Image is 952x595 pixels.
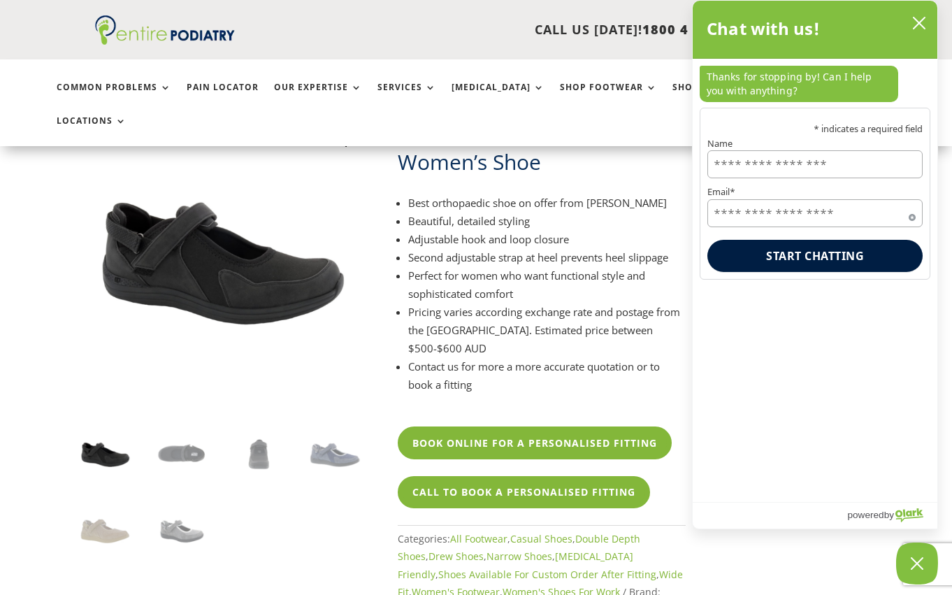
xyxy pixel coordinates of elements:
[693,59,937,108] div: chat
[268,21,742,39] p: CALL US [DATE]!
[408,357,686,394] li: Contact us for more a more accurate quotation or to book a fitting
[230,426,287,483] img: buttercup drew shoe black front view casual shoe entire podiatry
[408,212,686,230] li: Beautiful, detailed styling
[408,194,686,212] li: Best orthopaedic shoe on offer from [PERSON_NAME]
[438,568,656,581] a: Shoes Available For Custom Order After Fitting
[707,124,923,134] p: * indicates a required field
[408,303,686,357] li: Pricing varies according exchange rate and postage from the [GEOGRAPHIC_DATA]. Estimated price be...
[76,426,134,483] img: buttercup drew shoe black casual shoe entire podiatry
[398,476,650,508] a: Call To Book A Personalised Fitting
[187,83,259,113] a: Pain Locator
[707,240,923,272] button: Start chatting
[707,187,923,196] label: Email*
[700,66,898,102] p: Thanks for stopping by! Can I help you with anything?
[896,543,938,585] button: Close Chatbox
[707,199,923,227] input: Email
[428,550,484,563] a: Drew Shoes
[452,83,544,113] a: [MEDICAL_DATA]
[707,139,923,148] label: Name
[847,503,937,529] a: Powered by Olark
[672,83,770,113] a: Shop Foot Care
[510,532,572,545] a: Casual Shoes
[909,211,916,218] span: Required field
[377,83,436,113] a: Services
[153,503,210,560] img: Drew - Buttercup Women's Shoe - Image 6
[408,266,686,303] li: Perfect for women who want functional style and sophisticated comfort
[450,532,507,545] a: All Footwear
[847,506,884,524] span: powered
[560,83,657,113] a: Shop Footwear
[408,248,686,266] li: Second adjustable strap at heel prevents heel slippage
[398,426,672,459] a: Book Online For A Personalised Fitting
[306,426,363,483] img: Drew - Buttercup Women's Shoe - Image 4
[95,34,235,48] a: Entire Podiatry
[57,83,171,113] a: Common Problems
[707,150,923,178] input: Name
[398,550,633,581] a: [MEDICAL_DATA] Friendly
[642,21,742,38] span: 1800 4 ENTIRE
[274,83,362,113] a: Our Expertise
[57,116,127,146] a: Locations
[398,118,686,177] h1: [PERSON_NAME] – Buttercup Women’s Shoe
[884,506,894,524] span: by
[707,15,821,43] h2: Chat with us!
[95,15,235,45] img: logo (1)
[153,426,210,483] img: buttercup drew shoe black top view casual shoe entire podiatry
[486,550,552,563] a: Narrow Shoes
[408,230,686,248] li: Adjustable hook and loop closure
[76,503,134,560] img: buttercup drew shoe sand casual shoe entire podiatry
[908,13,930,34] button: close chatbox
